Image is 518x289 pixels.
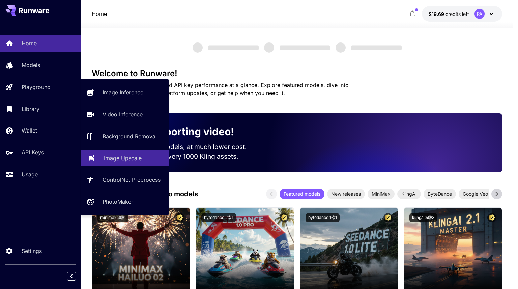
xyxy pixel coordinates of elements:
a: Video Inference [81,106,169,123]
nav: breadcrumb [92,10,107,18]
p: Background Removal [103,132,157,140]
button: bytedance:1@1 [306,213,340,222]
div: Collapse sidebar [72,270,81,282]
a: Image Inference [81,84,169,101]
p: Models [22,61,40,69]
a: PhotoMaker [81,194,169,210]
p: Playground [22,83,51,91]
span: ByteDance [424,190,456,197]
span: Check out your usage stats and API key performance at a glance. Explore featured models, dive int... [92,82,349,96]
button: Certified Model – Vetted for best performance and includes a commercial license. [175,213,184,222]
a: Background Removal [81,128,169,145]
div: PA [474,9,485,19]
p: Save up to $500 for every 1000 Kling assets. [103,152,260,162]
p: Home [92,10,107,18]
p: Run the best video models, at much lower cost. [103,142,260,152]
button: Certified Model – Vetted for best performance and includes a commercial license. [280,213,289,222]
p: Usage [22,170,38,178]
button: klingai:5@3 [409,213,437,222]
div: $19.6875 [429,10,469,18]
span: $19.69 [429,11,445,17]
p: API Keys [22,148,44,156]
button: $19.6875 [422,6,502,22]
button: Certified Model – Vetted for best performance and includes a commercial license. [487,213,496,222]
p: Now supporting video! [121,124,234,139]
button: minimax:3@1 [97,213,128,222]
p: Settings [22,247,42,255]
span: KlingAI [397,190,421,197]
span: Featured models [280,190,324,197]
p: ControlNet Preprocess [103,176,161,184]
p: Image Inference [103,88,143,96]
p: Library [22,105,39,113]
p: Image Upscale [104,154,142,162]
h3: Welcome to Runware! [92,69,502,78]
p: Video Inference [103,110,143,118]
p: Home [22,39,37,47]
p: PhotoMaker [103,198,133,206]
p: Wallet [22,126,37,135]
span: New releases [327,190,365,197]
a: ControlNet Preprocess [81,172,169,188]
span: credits left [445,11,469,17]
span: Google Veo [459,190,492,197]
button: bytedance:2@1 [201,213,236,222]
button: Collapse sidebar [67,272,76,281]
span: MiniMax [368,190,395,197]
button: Certified Model – Vetted for best performance and includes a commercial license. [383,213,393,222]
a: Image Upscale [81,150,169,166]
